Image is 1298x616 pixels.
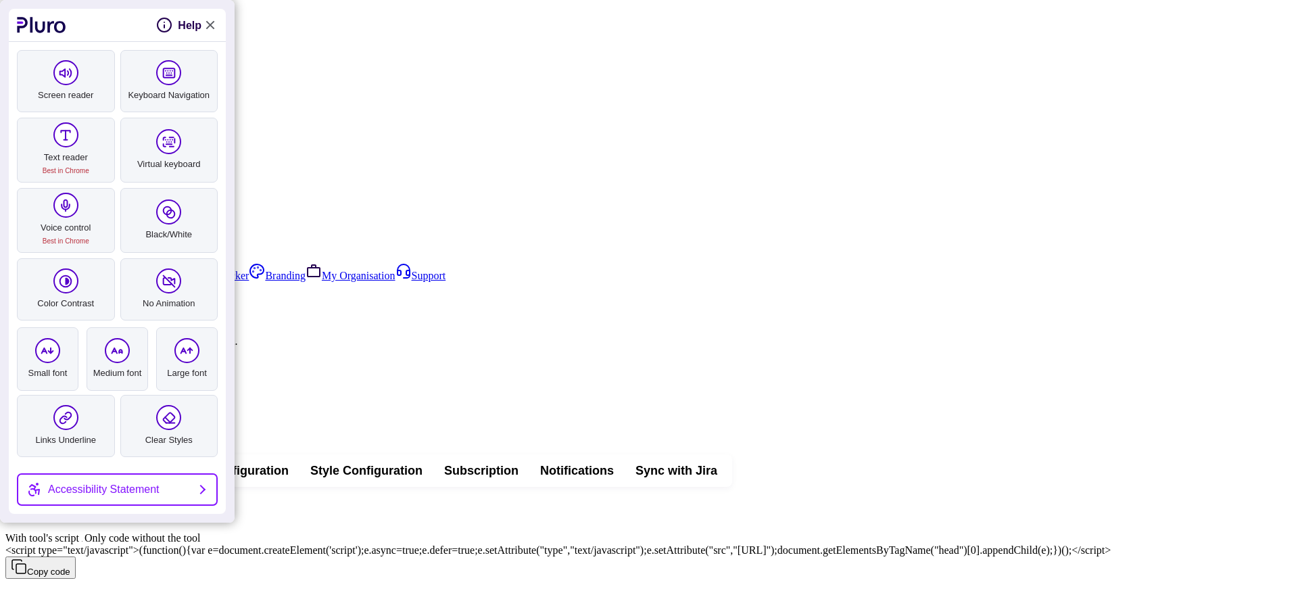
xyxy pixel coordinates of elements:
span: Clear Styles [122,433,216,447]
span: Text reader [19,151,113,178]
span: Black/White [122,228,216,241]
span: Best in Chrome [19,164,113,178]
span: Sync with Jira [635,463,717,479]
a: to pluro website [17,17,66,33]
span: Accessibility Statement [48,483,160,496]
a: Color Contrast [17,258,115,321]
ul: Font Size [17,326,218,389]
span: Screen reader [19,89,113,102]
a: Links Underline [17,395,115,457]
span: Large font [158,366,216,380]
svg: Help [156,17,172,33]
span: Small font [19,366,76,380]
button: Style Configuration [299,458,433,483]
button: Sync with Jira [625,458,728,483]
span: Subscription [444,463,519,479]
span: Best in Chrome [19,235,113,248]
a: Close Accessibility Tool [201,17,218,33]
a: Virtual keyboard [120,118,218,183]
a: Screen reader [17,50,115,112]
a: Branding [249,270,306,281]
button: Notifications [529,458,625,483]
label: Large font [156,327,218,391]
a: Two-factor authentication [5,304,1293,335]
a: Accessibility Statement [17,473,218,506]
span: Keyboard Navigation [122,89,216,102]
span: <script type="text/javascript">(function(){var e=document.createElement('script');e.async=true;e.... [5,544,1111,556]
button: Subscription [433,458,529,483]
span: Links Underline [19,433,113,447]
div: Secure your account with a two-factor authentication. [5,335,1293,348]
button: help on pluro Toolbar functionality [156,17,201,33]
label: Medium font [87,327,148,391]
div: Two-factor authentication [5,323,1293,335]
label: Small font [17,327,78,391]
span: Notifications [540,463,614,479]
a: Text readerBest in Chrome [17,118,115,183]
span: Voice control [19,221,113,248]
span: Medium font [89,366,146,380]
a: Clear Styles [120,395,218,457]
a: Support [395,270,446,281]
a: No Animation [120,258,218,321]
aside: Sidebar menu [5,263,1293,380]
a: My Organisation [306,270,395,281]
span: Virtual keyboard [122,158,216,171]
span: Style Configuration [310,463,423,479]
a: Keyboard Navigation [120,50,218,112]
h2: Get the accessibility code [5,500,1293,519]
a: Voice controlBest in Chrome [17,188,115,253]
span: Color Contrast [19,297,113,310]
a: Black/White [120,188,218,253]
span: No Animation [122,297,216,310]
